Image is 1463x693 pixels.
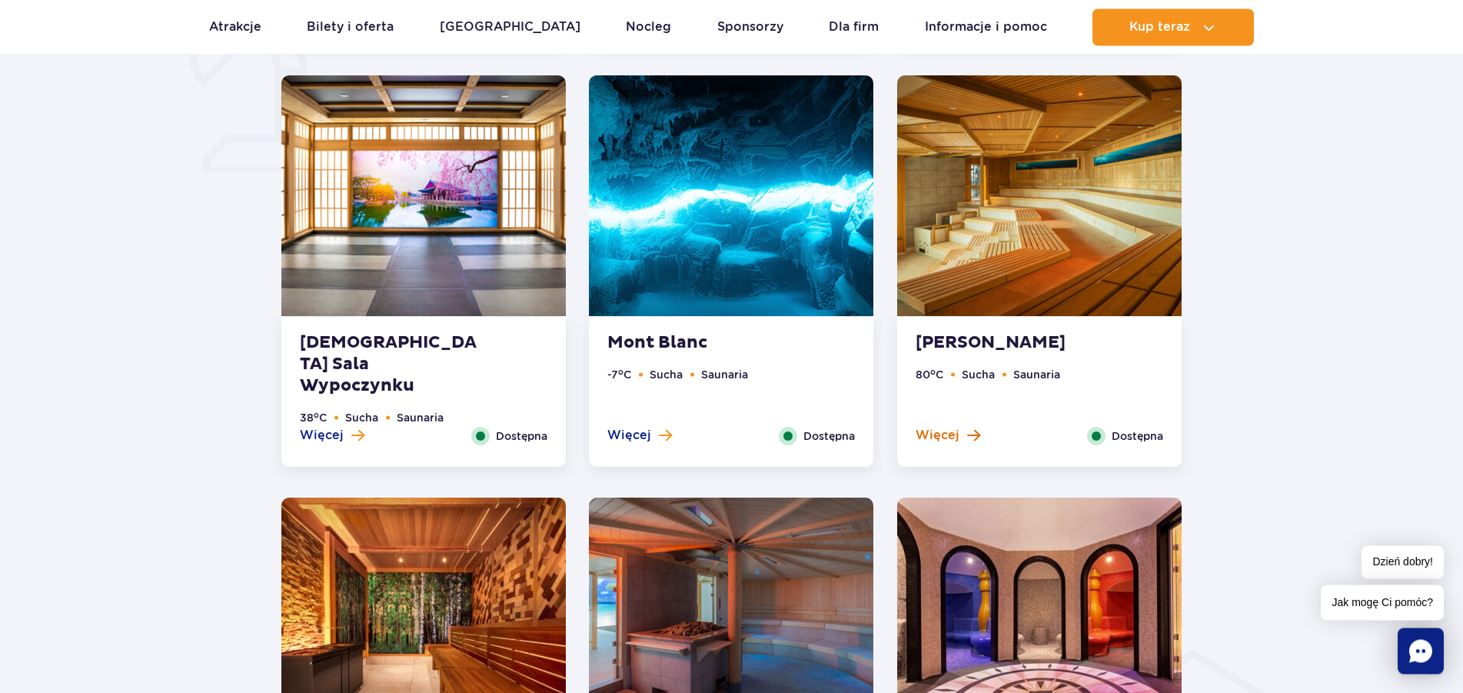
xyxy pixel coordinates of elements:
[1112,428,1163,445] span: Dostępna
[314,410,319,420] sup: o
[916,427,980,444] button: Więcej
[607,366,631,383] li: -7 C
[1321,585,1444,620] span: Jak mogę Ci pomóc?
[397,409,444,426] li: Saunaria
[589,75,873,316] img: Mont Blanc
[916,332,1102,354] strong: [PERSON_NAME]
[925,8,1047,45] a: Informacje i pomoc
[281,75,566,316] img: Koreańska sala wypoczynku
[1362,545,1444,578] span: Dzień dobry!
[916,366,943,383] li: 80 C
[300,427,364,444] button: Więcej
[829,8,879,45] a: Dla firm
[930,367,936,377] sup: o
[916,427,959,444] span: Więcej
[607,427,672,444] button: Więcej
[626,8,671,45] a: Nocleg
[650,366,683,383] li: Sucha
[307,8,394,45] a: Bilety i oferta
[717,8,783,45] a: Sponsorzy
[440,8,580,45] a: [GEOGRAPHIC_DATA]
[300,409,327,426] li: 38 C
[209,8,261,45] a: Atrakcje
[897,75,1182,316] img: Sauna Akwarium
[803,428,855,445] span: Dostępna
[300,427,344,444] span: Więcej
[962,366,995,383] li: Sucha
[345,409,378,426] li: Sucha
[300,332,486,397] strong: [DEMOGRAPHIC_DATA] Sala Wypoczynku
[496,428,547,445] span: Dostępna
[1398,628,1444,674] div: Chat
[1013,366,1060,383] li: Saunaria
[1129,20,1190,34] span: Kup teraz
[618,367,623,377] sup: o
[607,332,793,354] strong: Mont Blanc
[1092,8,1254,45] button: Kup teraz
[607,427,651,444] span: Więcej
[701,366,748,383] li: Saunaria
